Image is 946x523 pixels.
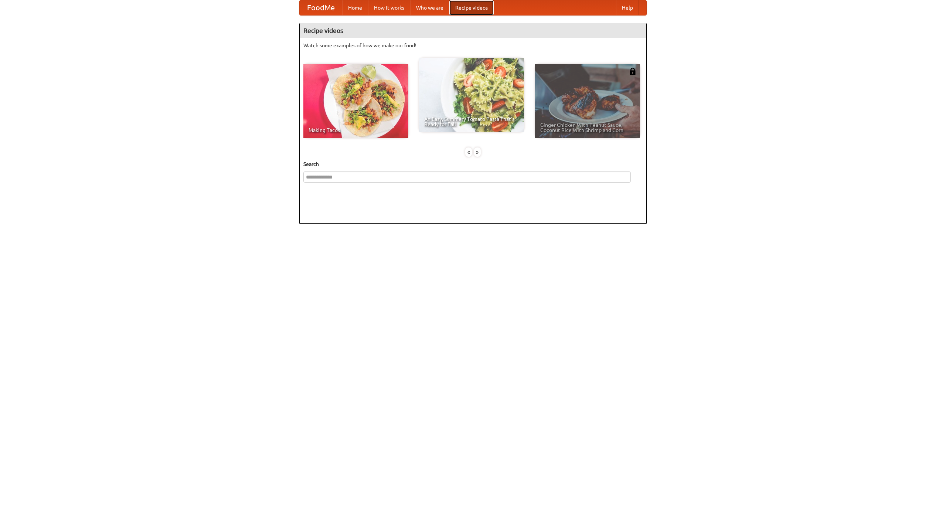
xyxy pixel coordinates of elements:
p: Watch some examples of how we make our food! [303,42,643,49]
a: How it works [368,0,410,15]
a: Recipe videos [449,0,494,15]
span: An Easy, Summery Tomato Pasta That's Ready for Fall [424,116,519,127]
a: Who we are [410,0,449,15]
div: « [465,147,472,157]
div: » [474,147,481,157]
h4: Recipe videos [300,23,646,38]
h5: Search [303,160,643,168]
a: An Easy, Summery Tomato Pasta That's Ready for Fall [419,58,524,132]
span: Making Tacos [309,128,403,133]
a: FoodMe [300,0,342,15]
a: Home [342,0,368,15]
img: 483408.png [629,68,636,75]
a: Help [616,0,639,15]
a: Making Tacos [303,64,408,138]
